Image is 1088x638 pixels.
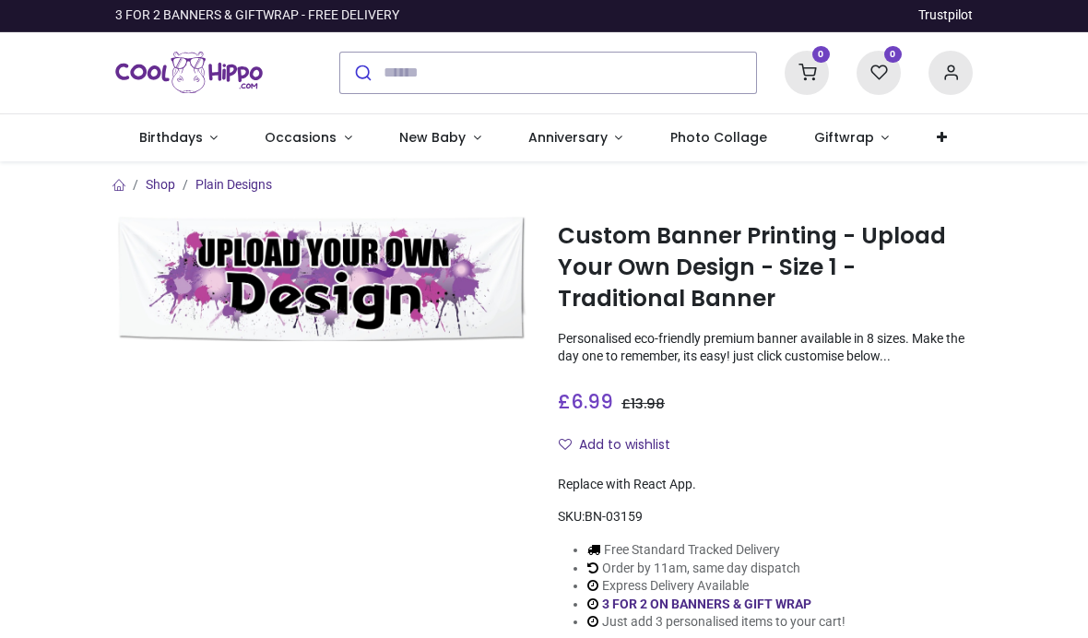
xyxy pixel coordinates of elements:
i: Add to wishlist [559,438,572,451]
a: Trustpilot [918,6,973,25]
li: Free Standard Tracked Delivery [587,541,846,560]
a: 0 [857,64,901,78]
a: Birthdays [115,114,242,162]
button: Submit [340,53,384,93]
div: Replace with React App. [558,476,973,494]
div: SKU: [558,508,973,526]
a: 3 FOR 2 ON BANNERS & GIFT WRAP [602,597,811,611]
span: Occasions [265,128,337,147]
span: Anniversary [528,128,608,147]
span: 6.99 [571,388,613,415]
a: 0 [785,64,829,78]
sup: 0 [884,46,902,64]
a: Occasions [242,114,376,162]
p: Personalised eco-friendly premium banner available in 8 sizes. Make the day one to remember, its ... [558,330,973,366]
span: New Baby [399,128,466,147]
span: Birthdays [139,128,203,147]
span: BN-03159 [585,509,643,524]
a: Giftwrap [790,114,913,162]
span: £ [558,388,613,415]
a: Anniversary [504,114,646,162]
h1: Custom Banner Printing - Upload Your Own Design - Size 1 - Traditional Banner [558,220,973,315]
img: Custom Banner Printing - Upload Your Own Design - Size 1 - Traditional Banner [115,217,530,341]
a: Plain Designs [195,177,272,192]
li: Just add 3 personalised items to your cart! [587,613,846,632]
span: £ [621,395,665,413]
a: Shop [146,177,175,192]
span: Photo Collage [670,128,767,147]
a: Logo of Cool Hippo [115,47,263,99]
button: Add to wishlistAdd to wishlist [558,430,686,461]
a: New Baby [376,114,505,162]
span: 13.98 [631,395,665,413]
li: Order by 11am, same day dispatch [587,560,846,578]
li: Express Delivery Available [587,577,846,596]
div: 3 FOR 2 BANNERS & GIFTWRAP - FREE DELIVERY [115,6,399,25]
img: Cool Hippo [115,47,263,99]
span: Giftwrap [814,128,874,147]
sup: 0 [812,46,830,64]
